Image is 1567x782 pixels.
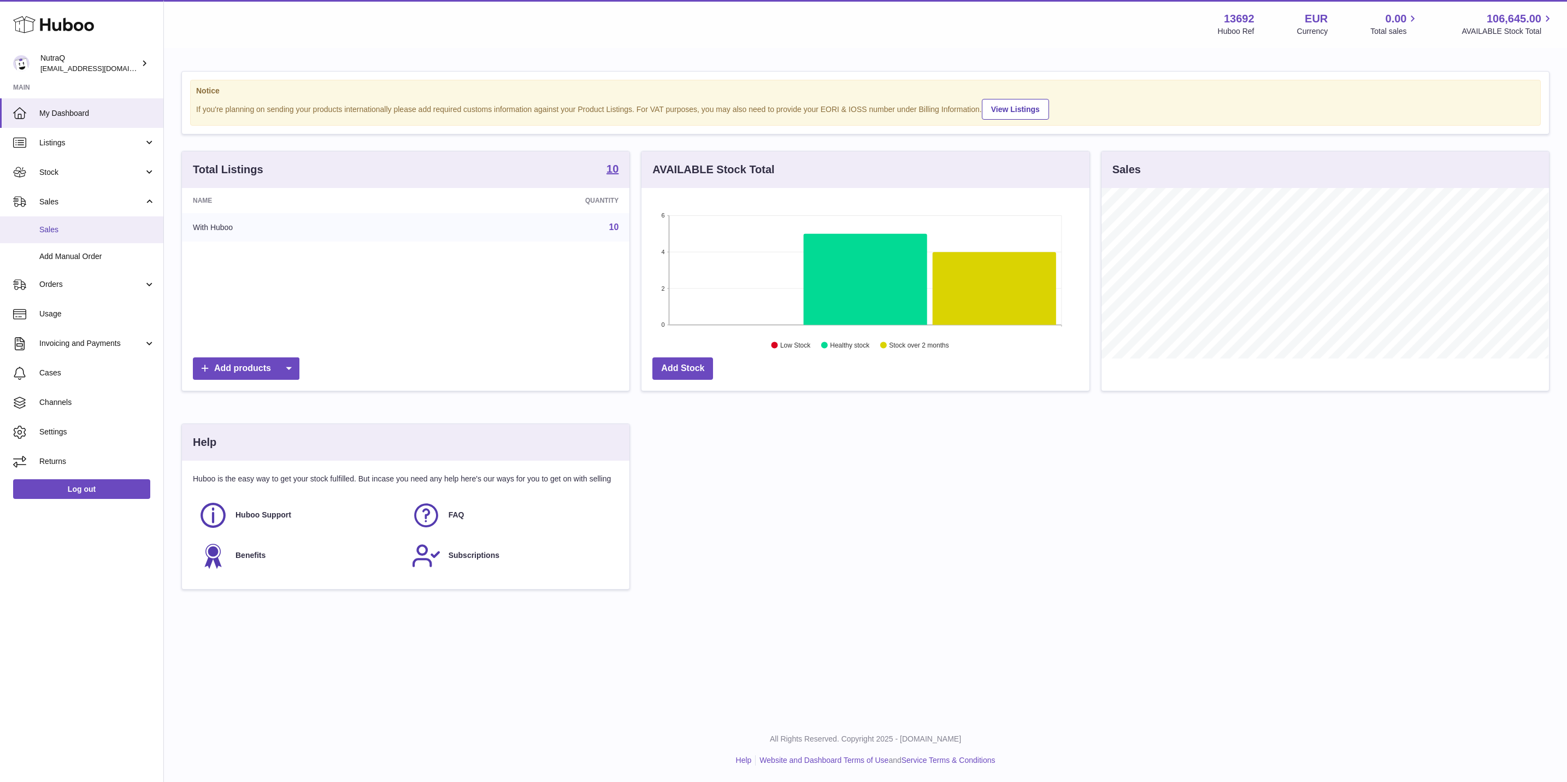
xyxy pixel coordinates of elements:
h3: Total Listings [193,162,263,177]
td: With Huboo [182,213,418,242]
div: NutraQ [40,53,139,74]
strong: 10 [606,163,618,174]
span: Huboo Support [235,510,291,520]
a: FAQ [411,501,614,530]
span: Subscriptions [449,550,499,561]
a: Service Terms & Conditions [902,756,995,765]
span: My Dashboard [39,108,155,119]
text: 0 [662,321,665,328]
span: Orders [39,279,144,290]
span: Invoicing and Payments [39,338,144,349]
strong: Notice [196,86,1535,96]
text: Healthy stock [830,342,870,349]
p: All Rights Reserved. Copyright 2025 - [DOMAIN_NAME] [173,734,1558,744]
a: Website and Dashboard Terms of Use [759,756,888,765]
span: Cases [39,368,155,378]
a: 10 [606,163,618,177]
span: Total sales [1370,26,1419,37]
h3: Help [193,435,216,450]
span: Returns [39,456,155,467]
h3: Sales [1112,162,1141,177]
div: Currency [1297,26,1328,37]
li: and [756,755,995,766]
strong: 13692 [1224,11,1254,26]
a: 0.00 Total sales [1370,11,1419,37]
text: Stock over 2 months [889,342,949,349]
span: Channels [39,397,155,408]
th: Name [182,188,418,213]
a: Help [736,756,752,765]
div: If you're planning on sending your products internationally please add required customs informati... [196,97,1535,120]
span: Add Manual Order [39,251,155,262]
a: Add Stock [652,357,713,380]
a: 106,645.00 AVAILABLE Stock Total [1462,11,1554,37]
span: 106,645.00 [1487,11,1541,26]
span: Usage [39,309,155,319]
span: Sales [39,197,144,207]
a: 10 [609,222,619,232]
span: 0.00 [1386,11,1407,26]
span: Benefits [235,550,266,561]
a: View Listings [982,99,1049,120]
h3: AVAILABLE Stock Total [652,162,774,177]
span: Listings [39,138,144,148]
a: Subscriptions [411,541,614,571]
span: [EMAIL_ADDRESS][DOMAIN_NAME] [40,64,161,73]
text: 6 [662,212,665,219]
span: FAQ [449,510,464,520]
text: 4 [662,249,665,255]
img: log@nutraq.com [13,55,30,72]
p: Huboo is the easy way to get your stock fulfilled. But incase you need any help here's our ways f... [193,474,618,484]
div: Huboo Ref [1218,26,1254,37]
th: Quantity [418,188,629,213]
a: Log out [13,479,150,499]
a: Huboo Support [198,501,400,530]
span: Settings [39,427,155,437]
a: Add products [193,357,299,380]
a: Benefits [198,541,400,571]
span: Stock [39,167,144,178]
span: Sales [39,225,155,235]
span: AVAILABLE Stock Total [1462,26,1554,37]
text: 2 [662,285,665,292]
text: Low Stock [780,342,811,349]
strong: EUR [1305,11,1328,26]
